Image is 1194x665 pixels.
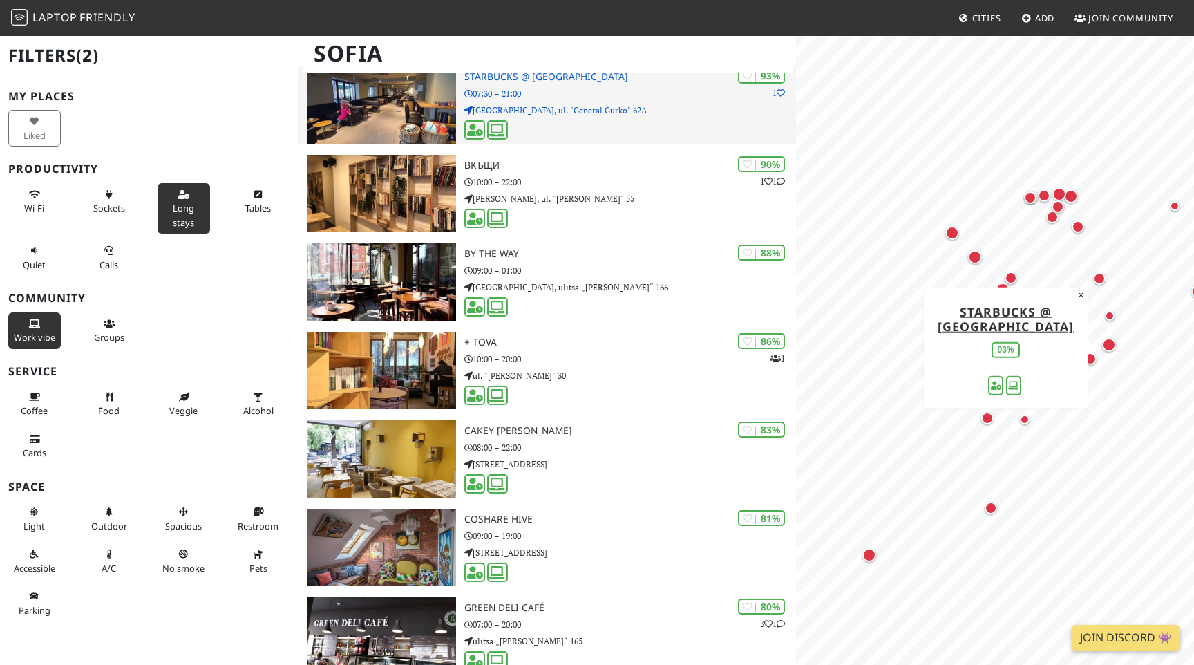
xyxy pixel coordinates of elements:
[83,183,135,220] button: Sockets
[968,250,987,270] div: Map marker
[307,243,456,321] img: By the Way
[91,520,127,532] span: Outdoor area
[23,259,46,271] span: Quiet
[232,386,285,422] button: Alcohol
[464,248,796,260] h3: By the Way
[738,156,785,172] div: | 90%
[8,239,61,276] button: Quiet
[464,176,796,189] p: 10:00 – 22:00
[464,635,796,648] p: ulitsa „[PERSON_NAME]“ 165
[8,543,61,579] button: Accessible
[94,331,124,344] span: Group tables
[972,12,1001,24] span: Cities
[8,90,290,103] h3: My Places
[1105,311,1121,328] div: Map marker
[8,428,61,465] button: Cards
[464,369,796,382] p: ul. "[PERSON_NAME]" 30
[11,9,28,26] img: LaptopFriendly
[8,585,61,621] button: Parking
[76,44,99,66] span: (2)
[1074,287,1088,302] button: Close popup
[464,514,796,525] h3: CoShare HIVE
[773,86,785,100] p: 1
[8,480,290,494] h3: Space
[298,155,796,232] a: Вкъщи | 90% 11 Вкъщи 10:00 – 22:00 [PERSON_NAME], ul. "[PERSON_NAME]" 55
[23,447,46,459] span: Credit cards
[464,104,796,117] p: [GEOGRAPHIC_DATA], ul. "General Gurko" 62А
[760,175,785,188] p: 1 1
[8,365,290,378] h3: Service
[1005,272,1023,290] div: Map marker
[1069,6,1179,30] a: Join Community
[83,543,135,579] button: A/C
[464,530,796,543] p: 09:00 – 19:00
[21,404,48,417] span: Coffee
[298,66,796,144] a: Starbucks @ Sofia Center | 93% 1 Starbucks @ [GEOGRAPHIC_DATA] 07:30 – 21:00 [GEOGRAPHIC_DATA], u...
[738,599,785,615] div: | 80%
[464,353,796,366] p: 10:00 – 20:00
[1016,6,1061,30] a: Add
[83,386,135,422] button: Food
[738,245,785,261] div: | 88%
[1064,189,1083,209] div: Map marker
[770,352,785,365] p: 1
[8,183,61,220] button: Wi-Fi
[307,155,456,232] img: Вкъщи
[232,183,285,220] button: Tables
[464,87,796,100] p: 07:30 – 21:00
[79,10,135,25] span: Friendly
[738,422,785,438] div: | 83%
[307,509,456,586] img: CoShare HIVE
[99,259,118,271] span: Video/audio calls
[307,66,456,144] img: Starbucks @ Sofia Center
[303,35,793,73] h1: Sofia
[985,502,1003,520] div: Map marker
[938,303,1074,334] a: Starbucks @ [GEOGRAPHIC_DATA]
[19,604,50,617] span: Parking
[24,202,44,214] span: Stable Wi-Fi
[1035,12,1055,24] span: Add
[1093,272,1111,290] div: Map marker
[738,510,785,526] div: | 81%
[464,192,796,205] p: [PERSON_NAME], ul. "[PERSON_NAME]" 55
[464,602,796,614] h3: Green Deli Café
[158,386,210,422] button: Veggie
[102,562,116,574] span: Air conditioned
[760,617,785,630] p: 3 1
[307,332,456,409] img: + Tova
[98,404,120,417] span: Food
[464,546,796,559] p: [STREET_ADDRESS]
[8,312,61,349] button: Work vibe
[464,618,796,631] p: 07:00 – 20:00
[1046,211,1064,229] div: Map marker
[249,562,267,574] span: Pet friendly
[11,6,135,30] a: LaptopFriendly LaptopFriendly
[464,160,796,171] h3: Вкъщи
[8,500,61,537] button: Light
[1102,338,1121,357] div: Map marker
[232,500,285,537] button: Restroom
[14,331,55,344] span: People working
[1052,187,1072,207] div: Map marker
[862,548,882,568] div: Map marker
[158,183,210,234] button: Long stays
[93,202,125,214] span: Power sockets
[298,332,796,409] a: + Tova | 86% 1 + Tova 10:00 – 20:00 ul. "[PERSON_NAME]" 30
[298,243,796,321] a: By the Way | 88% By the Way 09:00 – 01:00 [GEOGRAPHIC_DATA], ulitsa „[PERSON_NAME]“ 166
[307,420,456,498] img: Cakey Bakey
[464,425,796,437] h3: Cakey [PERSON_NAME]
[1072,625,1180,651] a: Join Discord 👾
[245,202,271,214] span: Work-friendly tables
[169,404,198,417] span: Veggie
[298,509,796,586] a: CoShare HIVE | 81% CoShare HIVE 09:00 – 19:00 [STREET_ADDRESS]
[464,281,796,294] p: [GEOGRAPHIC_DATA], ulitsa „[PERSON_NAME]“ 166
[992,342,1020,358] div: 93%
[981,412,999,430] div: Map marker
[1072,221,1090,238] div: Map marker
[1020,415,1036,431] div: Map marker
[8,162,290,176] h3: Productivity
[83,239,135,276] button: Calls
[83,312,135,349] button: Groups
[8,386,61,422] button: Coffee
[243,404,274,417] span: Alcohol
